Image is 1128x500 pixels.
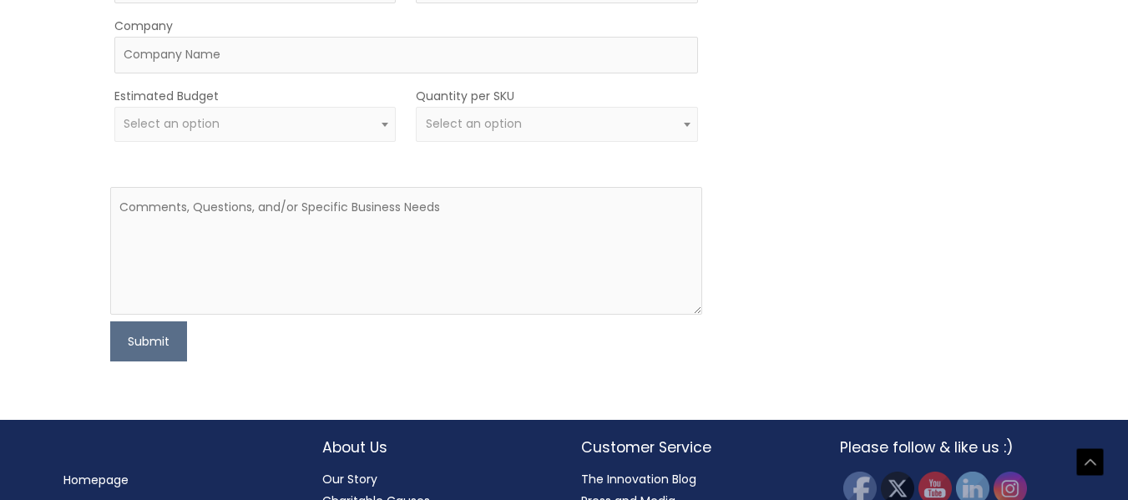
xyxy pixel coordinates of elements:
a: Homepage [63,472,129,488]
span: Select an option [124,115,220,132]
a: The Innovation Blog [581,471,696,487]
label: Company [114,15,173,37]
a: Our Story [322,471,377,487]
span: Select an option [426,115,522,132]
h2: About Us [322,437,548,458]
button: Submit [110,321,187,361]
h2: Please follow & like us :) [840,437,1065,458]
label: Estimated Budget [114,85,219,107]
input: Company Name [114,37,698,73]
h2: Customer Service [581,437,807,458]
nav: Menu [63,469,289,491]
label: Quantity per SKU [416,85,514,107]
